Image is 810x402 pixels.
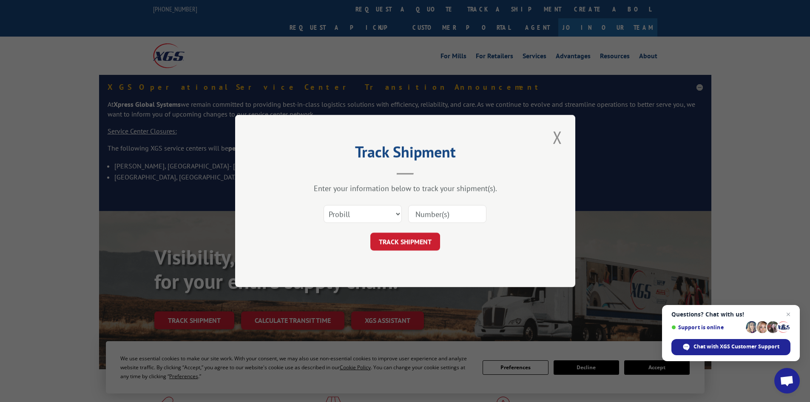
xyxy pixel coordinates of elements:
[671,311,790,318] span: Questions? Chat with us!
[278,183,533,193] div: Enter your information below to track your shipment(s).
[278,146,533,162] h2: Track Shipment
[550,125,565,149] button: Close modal
[370,233,440,251] button: TRACK SHIPMENT
[693,343,779,351] span: Chat with XGS Customer Support
[671,324,743,331] span: Support is online
[408,205,486,223] input: Number(s)
[774,368,800,393] a: Open chat
[671,339,790,355] span: Chat with XGS Customer Support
